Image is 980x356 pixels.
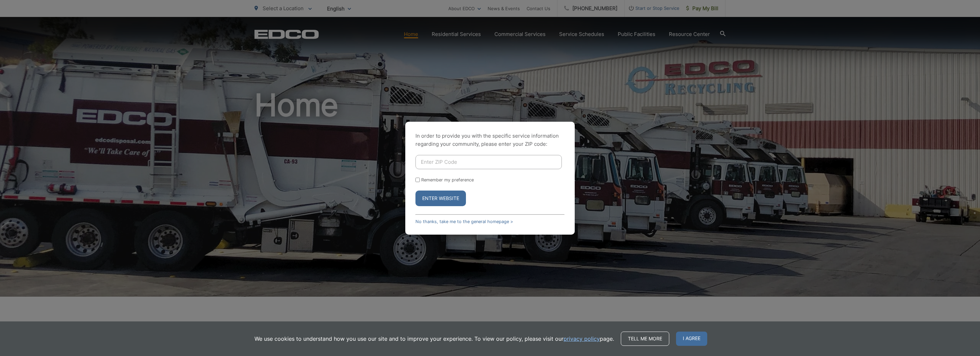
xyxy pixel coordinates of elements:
p: We use cookies to understand how you use our site and to improve your experience. To view our pol... [254,335,614,343]
a: privacy policy [564,335,600,343]
a: Tell me more [621,332,669,346]
a: No thanks, take me to the general homepage > [415,219,513,224]
span: I agree [676,332,707,346]
p: In order to provide you with the specific service information regarding your community, please en... [415,132,565,148]
input: Enter ZIP Code [415,155,562,169]
button: Enter Website [415,191,466,206]
label: Remember my preference [421,177,474,182]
